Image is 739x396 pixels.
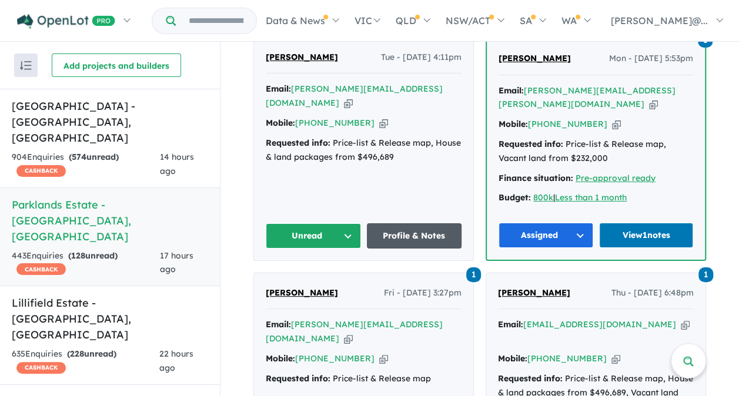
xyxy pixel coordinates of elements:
span: [PERSON_NAME] [499,53,571,63]
span: CASHBACK [16,263,66,275]
strong: Email: [498,319,523,330]
a: [PHONE_NUMBER] [295,353,374,364]
button: Copy [344,333,353,345]
a: [EMAIL_ADDRESS][DOMAIN_NAME] [523,319,676,330]
a: [PERSON_NAME] [266,286,338,300]
span: 1 [698,267,713,282]
span: 1 [466,267,481,282]
button: Copy [379,117,388,129]
button: Copy [611,353,620,365]
strong: Email: [266,319,291,330]
a: Profile & Notes [367,223,462,249]
button: Copy [649,98,658,110]
span: [PERSON_NAME]@... [611,15,708,26]
span: 22 hours ago [159,348,193,373]
strong: ( unread) [69,152,119,162]
strong: Email: [499,85,524,96]
a: 1 [698,266,713,281]
a: [PERSON_NAME][EMAIL_ADDRESS][DOMAIN_NAME] [266,319,443,344]
span: 228 [70,348,84,359]
span: [PERSON_NAME] [266,287,338,298]
span: 574 [72,152,86,162]
span: CASHBACK [16,362,66,374]
strong: Email: [266,83,291,94]
strong: Requested info: [266,137,330,148]
a: [PERSON_NAME][EMAIL_ADDRESS][PERSON_NAME][DOMAIN_NAME] [499,85,676,110]
a: 800k [533,192,553,203]
span: Tue - [DATE] 4:11pm [381,51,462,65]
button: Add projects and builders [52,53,181,77]
div: | [499,191,693,205]
strong: Mobile: [266,118,295,128]
a: Pre-approval ready [576,173,656,183]
h5: Lillifield Estate - [GEOGRAPHIC_DATA] , [GEOGRAPHIC_DATA] [12,295,208,343]
img: sort.svg [20,61,32,70]
input: Try estate name, suburb, builder or developer [178,8,254,33]
span: [PERSON_NAME] [266,52,338,62]
div: 635 Enquir ies [12,347,159,375]
button: Copy [612,118,621,130]
a: [PERSON_NAME] [266,51,338,65]
a: 1 [466,266,481,281]
a: [PHONE_NUMBER] [295,118,374,128]
div: Price-list & Release map, House & land packages from $496,689 [266,136,462,165]
strong: Mobile: [499,119,528,129]
a: [PERSON_NAME] [498,286,570,300]
strong: Requested info: [498,373,563,384]
span: [PERSON_NAME] [498,287,570,298]
span: Thu - [DATE] 6:48pm [611,286,694,300]
button: Copy [681,318,690,331]
strong: Requested info: [499,139,563,149]
strong: ( unread) [67,348,116,359]
span: Fri - [DATE] 3:27pm [384,286,462,300]
img: Openlot PRO Logo White [17,14,115,29]
button: Copy [344,97,353,109]
strong: Budget: [499,192,531,203]
strong: ( unread) [68,250,118,261]
strong: Requested info: [266,373,330,384]
a: [PERSON_NAME] [499,52,571,66]
div: 904 Enquir ies [12,150,160,179]
div: 443 Enquir ies [12,249,160,277]
strong: Mobile: [498,353,527,364]
div: Price-list & Release map [266,372,462,386]
span: 14 hours ago [160,152,194,176]
h5: [GEOGRAPHIC_DATA] - [GEOGRAPHIC_DATA] , [GEOGRAPHIC_DATA] [12,98,208,146]
a: Less than 1 month [555,192,627,203]
button: Unread [266,223,361,249]
strong: Mobile: [266,353,295,364]
a: View1notes [599,223,694,248]
span: 17 hours ago [160,250,193,275]
div: Price-list & Release map, Vacant land from $232,000 [499,137,693,166]
button: Assigned [499,223,593,248]
span: CASHBACK [16,165,66,177]
a: [PHONE_NUMBER] [528,119,607,129]
span: 128 [71,250,85,261]
strong: Finance situation: [499,173,573,183]
a: [PHONE_NUMBER] [527,353,607,364]
button: Copy [379,353,388,365]
span: Mon - [DATE] 5:53pm [609,52,693,66]
a: [PERSON_NAME][EMAIL_ADDRESS][DOMAIN_NAME] [266,83,443,108]
h5: Parklands Estate - [GEOGRAPHIC_DATA] , [GEOGRAPHIC_DATA] [12,197,208,244]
